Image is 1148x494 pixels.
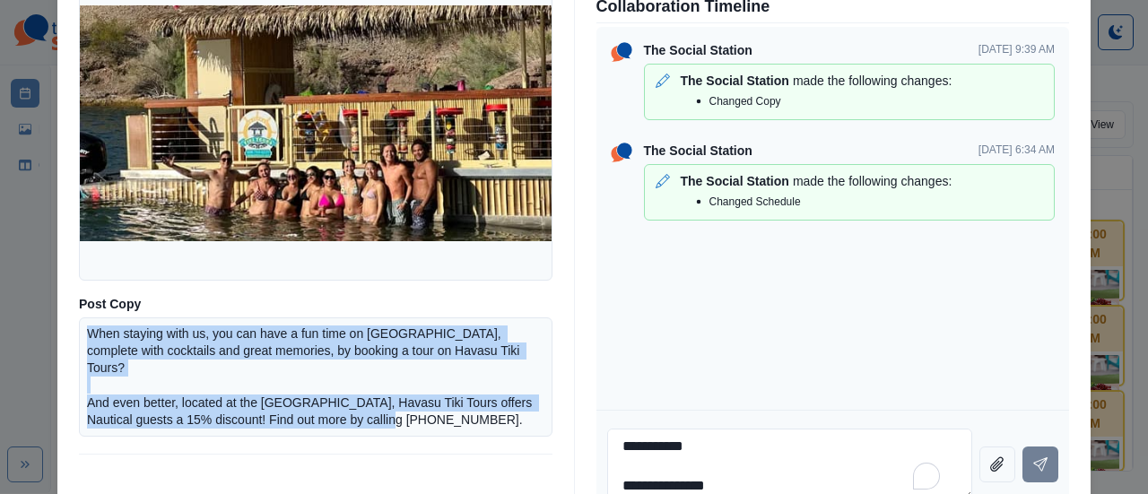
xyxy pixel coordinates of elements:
[607,38,636,66] img: ssLogoSVG.f144a2481ffb055bcdd00c89108cbcb7.svg
[709,93,781,109] p: Changed Copy
[1022,446,1058,482] button: Send message
[79,295,552,314] p: Post Copy
[80,5,552,241] img: epwixbnvyu46ejnjnhbf
[87,325,544,429] p: When staying with us, you can have a fun time on [GEOGRAPHIC_DATA], complete with cocktails and g...
[978,41,1055,60] p: [DATE] 9:39 AM
[79,451,552,470] p: Schedule
[644,142,752,160] p: The Social Station
[979,446,1015,482] button: Attach file
[681,172,789,191] p: The Social Station
[793,172,952,191] p: made the following changes:
[978,142,1055,160] p: [DATE] 6:34 AM
[681,72,789,91] p: The Social Station
[644,41,752,60] p: The Social Station
[607,138,636,167] img: ssLogoSVG.f144a2481ffb055bcdd00c89108cbcb7.svg
[709,194,801,210] p: Changed Schedule
[793,72,952,91] p: made the following changes:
